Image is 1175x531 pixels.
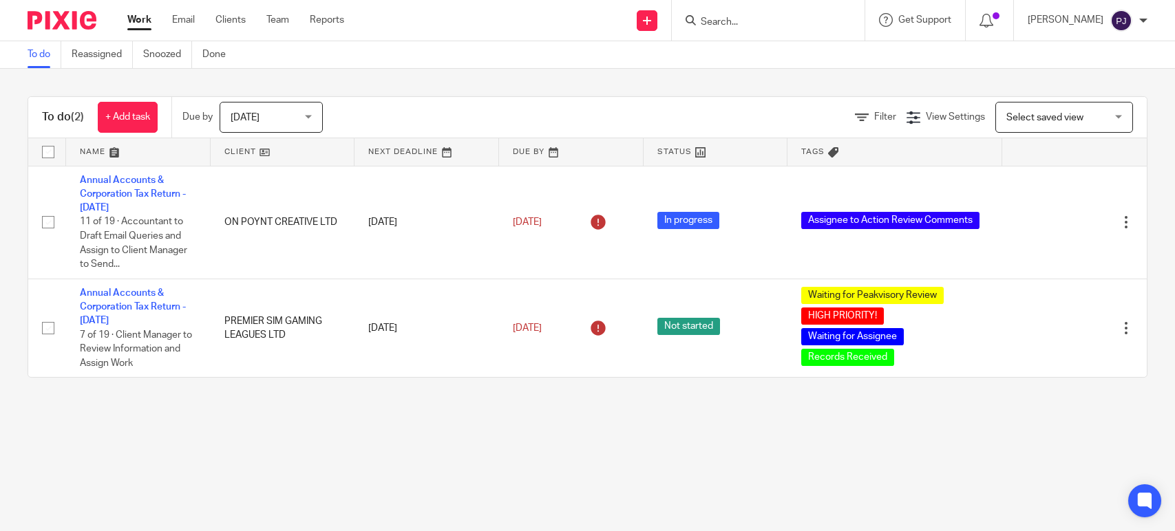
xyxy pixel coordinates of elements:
[699,17,823,29] input: Search
[513,217,542,227] span: [DATE]
[354,166,499,279] td: [DATE]
[42,110,84,124] h1: To do
[127,13,151,27] a: Work
[801,287,944,304] span: Waiting for Peakvisory Review
[182,110,213,124] p: Due by
[80,175,186,213] a: Annual Accounts & Corporation Tax Return - [DATE]
[72,41,133,68] a: Reassigned
[926,112,985,122] span: View Settings
[202,41,236,68] a: Done
[28,11,96,30] img: Pixie
[801,349,894,366] span: Records Received
[80,288,186,326] a: Annual Accounts & Corporation Tax Return - [DATE]
[71,111,84,122] span: (2)
[211,166,355,279] td: ON POYNT CREATIVE LTD
[1110,10,1132,32] img: svg%3E
[801,212,980,229] span: Assignee to Action Review Comments
[215,13,246,27] a: Clients
[801,307,884,325] span: HIGH PRIORITY!
[898,15,951,25] span: Get Support
[801,148,825,155] span: Tags
[172,13,195,27] a: Email
[80,330,192,368] span: 7 of 19 · Client Manager to Review Information and Assign Work
[310,13,344,27] a: Reports
[98,102,158,133] a: + Add task
[1006,113,1083,122] span: Select saved view
[657,212,719,229] span: In progress
[1028,13,1103,27] p: [PERSON_NAME]
[143,41,192,68] a: Snoozed
[354,279,499,377] td: [DATE]
[513,323,542,333] span: [DATE]
[80,217,187,270] span: 11 of 19 · Accountant to Draft Email Queries and Assign to Client Manager to Send...
[266,13,289,27] a: Team
[231,113,260,122] span: [DATE]
[874,112,896,122] span: Filter
[211,279,355,377] td: PREMIER SIM GAMING LEAGUES LTD
[28,41,61,68] a: To do
[657,318,720,335] span: Not started
[801,328,904,345] span: Waiting for Assignee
